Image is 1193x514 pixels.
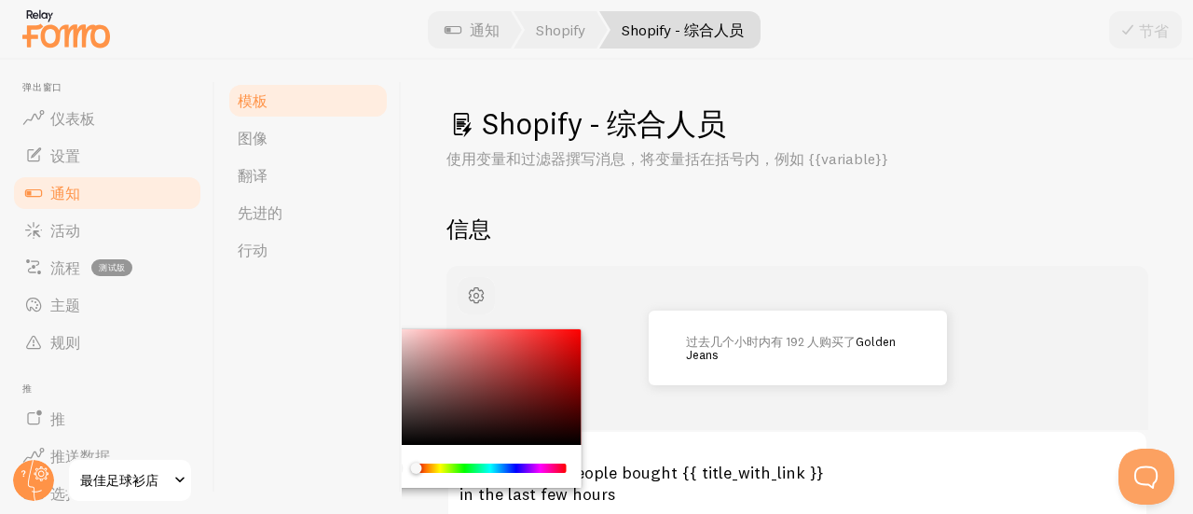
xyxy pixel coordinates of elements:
font: 有 192 人购买了 [771,334,856,349]
a: 推 [11,400,203,438]
font: 行动 [238,241,267,259]
font: 过去几个小时内 [686,334,771,349]
a: 模板 [226,82,390,119]
font: 图像 [238,129,267,147]
div: Chrome color picker [372,329,582,488]
iframe: 求助童子军信标 - 开放 [1118,449,1174,505]
a: 最佳足球衫店 [67,458,193,503]
a: 设置 [11,137,203,174]
a: 先进的 [226,194,390,231]
font: 仪表板 [50,109,95,128]
font: 主题 [50,296,80,314]
a: Golden Jeans [686,334,896,362]
font: 先进的 [238,203,282,222]
a: 主题 [11,286,203,324]
font: 弹出窗口 [22,81,62,93]
font: 推送数据 [50,447,110,465]
font: 活动 [50,221,80,240]
a: 流程 测试版 [11,249,203,286]
font: 设置 [50,146,80,165]
font: 规则 [50,333,80,352]
font: 测试版 [99,262,126,272]
a: 翻译 [226,157,390,194]
font: 推 [50,410,65,428]
font: 通知 [50,184,80,202]
font: 推 [22,382,33,395]
a: 推送数据 [11,438,203,475]
a: 仪表板 [11,100,203,137]
font: 流程 [50,258,80,277]
a: 行动 [226,231,390,269]
a: 活动 [11,212,203,249]
font: 使用变量和过滤器撰写消息，将变量括在括号内，例如 {{variable}} [446,149,888,168]
font: 模板 [238,91,267,110]
a: 图像 [226,119,390,157]
a: 通知 [11,174,203,212]
font: 最佳足球衫店 [80,472,158,489]
font: 信息 [446,215,491,243]
img: fomo-relay-logo-orange.svg [20,5,113,52]
font: Shopify - 综合人员 [482,105,726,142]
font: 翻译 [238,166,267,185]
a: 规则 [11,324,203,361]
